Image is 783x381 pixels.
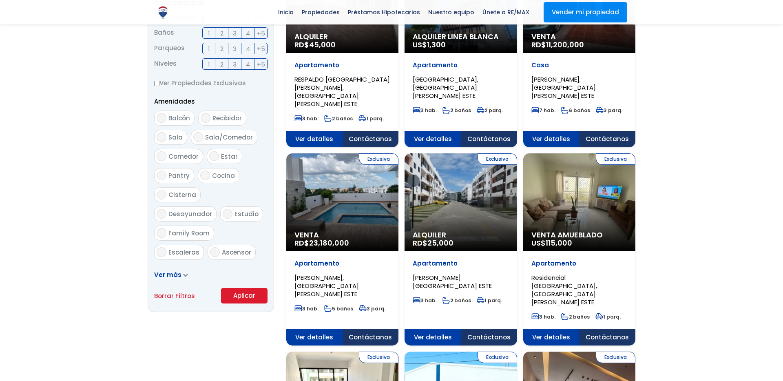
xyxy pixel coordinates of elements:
[154,96,268,106] p: Amenidades
[531,40,584,50] span: RD$
[168,190,196,199] span: Cisterna
[531,61,627,69] p: Casa
[413,61,509,69] p: Apartamento
[209,151,219,161] input: Estar
[294,61,390,69] p: Apartamento
[157,190,166,199] input: Cisterna
[154,81,159,86] input: Ver Propiedades Exclusivas
[294,40,336,50] span: RD$
[246,59,250,69] span: 4
[294,259,390,268] p: Apartamento
[309,238,349,248] span: 23,180,000
[294,231,390,239] span: Venta
[205,133,253,142] span: Sala/Comedor
[286,153,398,346] a: Exclusiva Venta RD$23,180,000 Apartamento [PERSON_NAME], [GEOGRAPHIC_DATA][PERSON_NAME] ESTE 3 ha...
[531,231,627,239] span: Venta Amueblado
[413,107,437,114] span: 3 hab.
[233,44,237,54] span: 3
[413,297,437,304] span: 3 hab.
[286,329,343,346] span: Ver detalles
[596,153,635,165] span: Exclusiva
[531,313,555,320] span: 3 hab.
[358,115,384,122] span: 1 parq.
[546,40,584,50] span: 11,200,000
[294,115,319,122] span: 3 hab.
[477,297,502,304] span: 1 parq.
[294,75,390,108] span: RESPALDO [GEOGRAPHIC_DATA][PERSON_NAME], [GEOGRAPHIC_DATA][PERSON_NAME] ESTE
[531,107,555,114] span: 7 hab.
[523,153,635,346] a: Exclusiva Venta Amueblado US$115,000 Apartamento Residencial [GEOGRAPHIC_DATA], [GEOGRAPHIC_DATA]...
[154,43,185,54] span: Parqueos
[343,131,399,147] span: Contáctanos
[154,27,174,39] span: Baños
[257,28,265,38] span: +5
[523,131,580,147] span: Ver detalles
[294,273,359,298] span: [PERSON_NAME], [GEOGRAPHIC_DATA][PERSON_NAME] ESTE
[461,329,517,346] span: Contáctanos
[413,238,453,248] span: RD$
[168,171,190,180] span: Pantry
[478,352,517,363] span: Exclusiva
[344,6,424,18] span: Préstamos Hipotecarios
[168,114,190,122] span: Balcón
[405,131,461,147] span: Ver detalles
[168,133,183,142] span: Sala
[523,329,580,346] span: Ver detalles
[531,273,597,306] span: Residencial [GEOGRAPHIC_DATA], [GEOGRAPHIC_DATA][PERSON_NAME] ESTE
[359,305,385,312] span: 3 parq.
[168,210,212,218] span: Desayunador
[157,228,166,238] input: Family Room
[309,40,336,50] span: 45,000
[531,238,572,248] span: US$
[168,229,210,237] span: Family Room
[210,247,220,257] input: Ascensor
[413,33,509,41] span: Alquiler Linea Blanca
[477,107,503,114] span: 2 parq.
[154,58,177,70] span: Niveles
[413,259,509,268] p: Apartamento
[154,291,195,301] a: Borrar Filtros
[427,238,453,248] span: 25,000
[208,59,210,69] span: 1
[221,288,268,303] button: Aplicar
[546,238,572,248] span: 115,000
[596,107,622,114] span: 3 parq.
[359,352,398,363] span: Exclusiva
[579,131,635,147] span: Contáctanos
[274,6,298,18] span: Inicio
[294,238,349,248] span: RD$
[168,152,199,161] span: Comedor
[405,153,517,346] a: Exclusiva Alquiler RD$25,000 Apartamento [PERSON_NAME][GEOGRAPHIC_DATA] ESTE 3 hab. 2 baños 1 par...
[200,171,210,180] input: Cocina
[324,115,353,122] span: 2 baños
[208,44,210,54] span: 1
[478,6,533,18] span: Únete a RE/MAX
[561,313,590,320] span: 2 baños
[561,107,590,114] span: 6 baños
[595,313,621,320] span: 1 parq.
[442,297,471,304] span: 2 baños
[257,59,265,69] span: +5
[208,28,210,38] span: 1
[223,209,232,219] input: Estudio
[157,209,166,219] input: Desayunador
[478,153,517,165] span: Exclusiva
[544,2,627,22] a: Vender mi propiedad
[294,33,390,41] span: Alquiler
[461,131,517,147] span: Contáctanos
[156,5,170,20] img: Logo de REMAX
[596,352,635,363] span: Exclusiva
[246,44,250,54] span: 4
[427,40,446,50] span: 1,300
[442,107,471,114] span: 2 baños
[413,75,478,100] span: [GEOGRAPHIC_DATA], [GEOGRAPHIC_DATA][PERSON_NAME] ESTE
[168,248,199,257] span: Escaleras
[157,247,166,257] input: Escaleras
[157,151,166,161] input: Comedor
[324,305,353,312] span: 5 baños
[233,59,237,69] span: 3
[413,231,509,239] span: Alquiler
[531,33,627,41] span: Venta
[220,59,223,69] span: 2
[257,44,265,54] span: +5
